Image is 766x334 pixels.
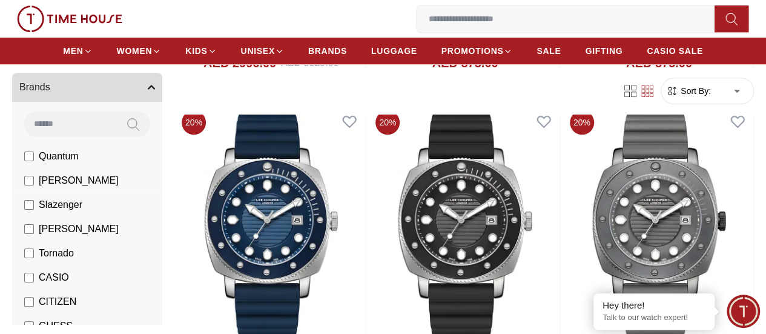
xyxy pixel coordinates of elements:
input: [PERSON_NAME] [24,176,34,185]
div: Chat Widget [727,295,760,328]
span: KIDS [185,45,207,57]
a: WOMEN [117,40,162,62]
a: BRANDS [308,40,347,62]
span: CITIZEN [39,295,76,309]
span: Sort By: [678,85,711,97]
span: [PERSON_NAME] [39,173,119,188]
span: GUESS [39,319,73,333]
input: CASIO [24,273,34,282]
span: CASIO [39,270,69,285]
span: WOMEN [117,45,153,57]
span: 20 % [570,110,594,135]
span: [PERSON_NAME] [39,222,119,236]
input: Quantum [24,152,34,161]
span: UNISEX [241,45,275,57]
img: ... [17,5,122,32]
a: MEN [63,40,92,62]
span: Quantum [39,149,79,164]
span: SALE [537,45,561,57]
input: Slazenger [24,200,34,210]
a: LUGGAGE [371,40,417,62]
input: CITIZEN [24,297,34,307]
input: Tornado [24,249,34,258]
span: LUGGAGE [371,45,417,57]
a: PROMOTIONS [441,40,513,62]
p: Talk to our watch expert! [603,313,705,323]
span: 20 % [375,110,400,135]
button: Sort By: [666,85,711,97]
span: Tornado [39,246,74,261]
span: CASIO SALE [647,45,703,57]
button: Brands [12,73,162,102]
a: KIDS [185,40,216,62]
span: GIFTING [585,45,622,57]
input: [PERSON_NAME] [24,224,34,234]
div: Hey there! [603,299,705,312]
a: GIFTING [585,40,622,62]
span: MEN [63,45,83,57]
a: UNISEX [241,40,284,62]
span: Slazenger [39,198,82,212]
a: SALE [537,40,561,62]
span: BRANDS [308,45,347,57]
span: PROMOTIONS [441,45,504,57]
a: CASIO SALE [647,40,703,62]
input: GUESS [24,321,34,331]
span: Brands [19,80,50,95]
span: 20 % [182,110,206,135]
